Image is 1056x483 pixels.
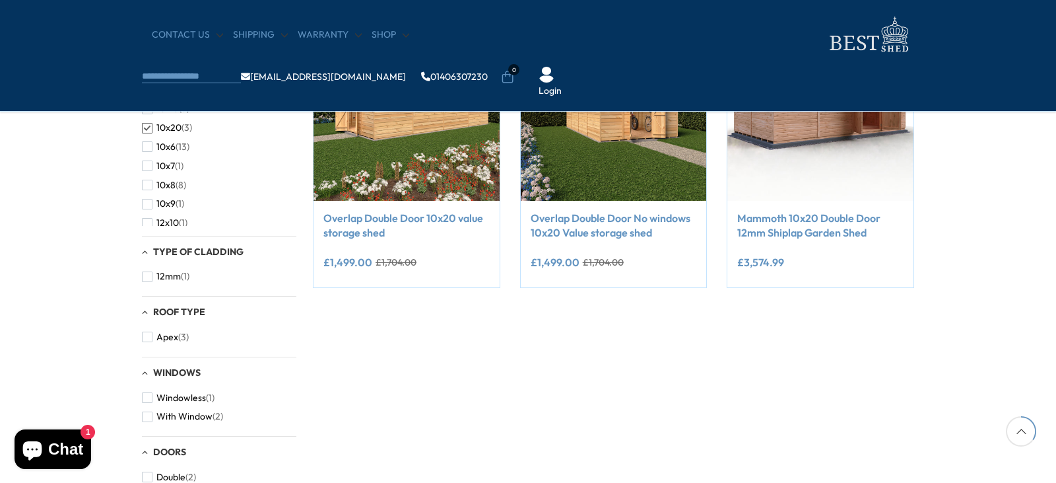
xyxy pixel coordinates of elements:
button: Windowless [142,389,214,408]
span: Double [156,472,185,483]
a: 01406307230 [421,72,488,81]
span: 10x20 [156,122,181,133]
ins: £1,499.00 [531,257,579,268]
span: 10x6 [156,141,176,153]
span: (13) [176,141,189,153]
ins: £1,499.00 [323,257,372,268]
span: (1) [206,392,214,404]
span: Type of Cladding [153,246,244,258]
span: (3) [178,332,189,343]
del: £1,704.00 [583,258,624,267]
span: (2) [185,472,196,483]
span: 10x9 [156,198,176,209]
button: 10x20 [142,118,192,137]
span: Doors [153,446,186,458]
span: Apex [156,332,178,343]
button: Apex [142,328,189,347]
span: With Window [156,411,213,422]
a: Overlap Double Door No windows 10x20 Value storage shed [531,211,697,241]
span: 12mm [156,271,181,282]
a: Warranty [298,28,362,42]
span: 10x7 [156,161,175,172]
a: Shipping [233,28,288,42]
span: (1) [176,198,184,209]
span: (8) [176,180,186,191]
del: £1,704.00 [376,258,416,267]
inbox-online-store-chat: Shopify online store chat [11,429,95,472]
button: 10x7 [142,157,183,176]
span: (2) [213,411,223,422]
button: With Window [142,407,223,426]
button: 12mm [142,267,189,286]
button: 12x10 [142,213,187,233]
img: User Icon [539,67,554,83]
a: Overlap Double Door 10x20 value storage shed [323,211,490,241]
span: Roof Type [153,306,205,318]
span: Windows [153,367,201,379]
span: Windowless [156,392,206,404]
button: 10x8 [142,176,186,195]
span: (3) [181,122,192,133]
a: Shop [372,28,409,42]
span: (1) [181,271,189,282]
a: Mammoth 10x20 Double Door 12mm Shiplap Garden Shed [737,211,904,241]
span: (1) [175,161,183,172]
span: 12x10 [156,217,179,229]
button: 10x9 [142,194,184,213]
span: 10x8 [156,180,176,191]
a: [EMAIL_ADDRESS][DOMAIN_NAME] [241,72,406,81]
img: logo [822,13,914,56]
a: 0 [501,71,514,84]
span: (1) [179,217,187,229]
span: 0 [508,64,519,75]
button: 10x6 [142,137,189,157]
ins: £3,574.99 [737,257,784,268]
a: CONTACT US [152,28,223,42]
a: Login [539,85,562,98]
